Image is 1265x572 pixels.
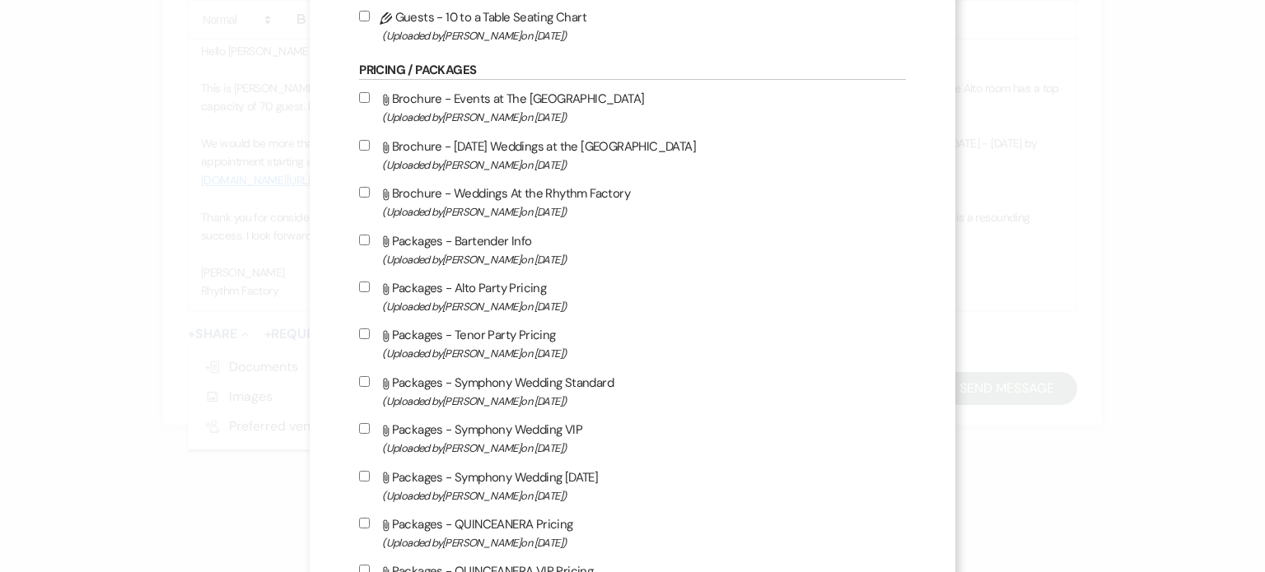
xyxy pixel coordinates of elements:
[359,281,370,292] input: Packages - Alto Party Pricing(Uploaded by[PERSON_NAME]on [DATE])
[359,11,370,21] input: Guests - 10 to a Table Seating Chart(Uploaded by[PERSON_NAME]on [DATE])
[359,372,905,411] label: Packages - Symphony Wedding Standard
[359,467,905,505] label: Packages - Symphony Wedding [DATE]
[382,533,905,552] span: (Uploaded by [PERSON_NAME] on [DATE] )
[359,235,370,245] input: Packages - Bartender Info(Uploaded by[PERSON_NAME]on [DATE])
[382,439,905,458] span: (Uploaded by [PERSON_NAME] on [DATE] )
[382,486,905,505] span: (Uploaded by [PERSON_NAME] on [DATE] )
[359,324,905,363] label: Packages - Tenor Party Pricing
[359,376,370,387] input: Packages - Symphony Wedding Standard(Uploaded by[PERSON_NAME]on [DATE])
[359,187,370,198] input: Brochure - Weddings At the Rhythm Factory(Uploaded by[PERSON_NAME]on [DATE])
[382,392,905,411] span: (Uploaded by [PERSON_NAME] on [DATE] )
[359,92,370,103] input: Brochure - Events at The [GEOGRAPHIC_DATA](Uploaded by[PERSON_NAME]on [DATE])
[359,136,905,174] label: Brochure - [DATE] Weddings at the [GEOGRAPHIC_DATA]
[382,344,905,363] span: (Uploaded by [PERSON_NAME] on [DATE] )
[359,277,905,316] label: Packages - Alto Party Pricing
[359,140,370,151] input: Brochure - [DATE] Weddings at the [GEOGRAPHIC_DATA](Uploaded by[PERSON_NAME]on [DATE])
[359,518,370,528] input: Packages - QUINCEANERA Pricing(Uploaded by[PERSON_NAME]on [DATE])
[359,230,905,269] label: Packages - Bartender Info
[359,423,370,434] input: Packages - Symphony Wedding VIP(Uploaded by[PERSON_NAME]on [DATE])
[382,250,905,269] span: (Uploaded by [PERSON_NAME] on [DATE] )
[359,7,905,45] label: Guests - 10 to a Table Seating Chart
[359,183,905,221] label: Brochure - Weddings At the Rhythm Factory
[382,297,905,316] span: (Uploaded by [PERSON_NAME] on [DATE] )
[359,514,905,552] label: Packages - QUINCEANERA Pricing
[382,202,905,221] span: (Uploaded by [PERSON_NAME] on [DATE] )
[382,156,905,174] span: (Uploaded by [PERSON_NAME] on [DATE] )
[359,419,905,458] label: Packages - Symphony Wedding VIP
[359,471,370,481] input: Packages - Symphony Wedding [DATE](Uploaded by[PERSON_NAME]on [DATE])
[382,26,905,45] span: (Uploaded by [PERSON_NAME] on [DATE] )
[382,108,905,127] span: (Uploaded by [PERSON_NAME] on [DATE] )
[359,62,905,80] h6: Pricing / Packages
[359,328,370,339] input: Packages - Tenor Party Pricing(Uploaded by[PERSON_NAME]on [DATE])
[359,88,905,127] label: Brochure - Events at The [GEOGRAPHIC_DATA]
